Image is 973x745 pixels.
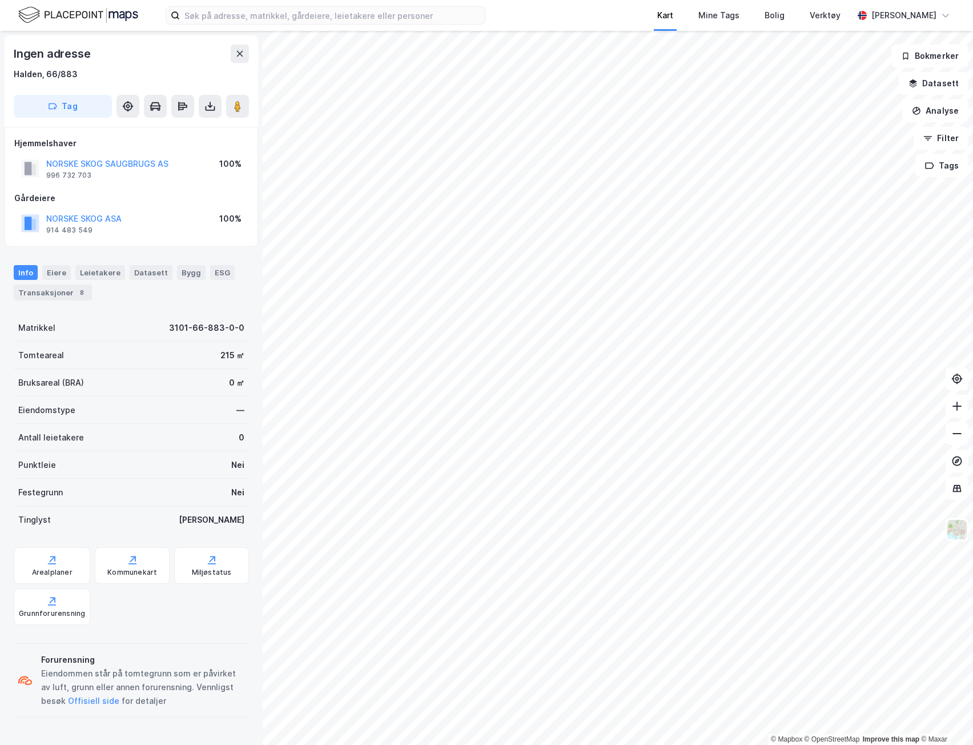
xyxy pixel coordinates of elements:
[107,568,157,577] div: Kommunekart
[891,45,968,67] button: Bokmerker
[130,265,172,280] div: Datasett
[14,265,38,280] div: Info
[210,265,235,280] div: ESG
[41,667,244,708] div: Eiendommen står på tomtegrunn som er påvirket av luft, grunn eller annen forurensning. Vennligst ...
[236,403,244,417] div: —
[657,9,673,22] div: Kart
[18,431,84,444] div: Antall leietakere
[18,5,138,25] img: logo.f888ab2527a4732fd821a326f86c7f29.svg
[180,7,485,24] input: Søk på adresse, matrikkel, gårdeiere, leietakere eller personer
[41,653,244,667] div: Forurensning
[771,735,802,743] a: Mapbox
[805,735,860,743] a: OpenStreetMap
[32,568,73,577] div: Arealplaner
[76,287,87,298] div: 8
[14,285,92,301] div: Transaksjoner
[231,458,244,472] div: Nei
[46,171,91,180] div: 996 732 703
[899,72,968,95] button: Datasett
[14,191,248,205] div: Gårdeiere
[192,568,232,577] div: Miljøstatus
[18,403,75,417] div: Eiendomstype
[46,226,93,235] div: 914 483 549
[14,95,112,118] button: Tag
[916,690,973,745] iframe: Chat Widget
[42,265,71,280] div: Eiere
[14,137,248,150] div: Hjemmelshaver
[871,9,936,22] div: [PERSON_NAME]
[177,265,206,280] div: Bygg
[19,609,85,618] div: Grunnforurensning
[239,431,244,444] div: 0
[902,99,968,122] button: Analyse
[863,735,919,743] a: Improve this map
[18,349,64,362] div: Tomteareal
[915,154,968,177] button: Tags
[231,486,244,499] div: Nei
[220,349,244,362] div: 215 ㎡
[810,9,841,22] div: Verktøy
[765,9,785,22] div: Bolig
[75,265,125,280] div: Leietakere
[219,157,242,171] div: 100%
[18,458,56,472] div: Punktleie
[14,45,93,63] div: Ingen adresse
[914,127,968,150] button: Filter
[229,376,244,390] div: 0 ㎡
[18,486,63,499] div: Festegrunn
[698,9,739,22] div: Mine Tags
[18,321,55,335] div: Matrikkel
[14,67,78,81] div: Halden, 66/883
[946,519,968,540] img: Z
[18,376,84,390] div: Bruksareal (BRA)
[916,690,973,745] div: Kontrollprogram for chat
[169,321,244,335] div: 3101-66-883-0-0
[18,513,51,527] div: Tinglyst
[219,212,242,226] div: 100%
[179,513,244,527] div: [PERSON_NAME]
